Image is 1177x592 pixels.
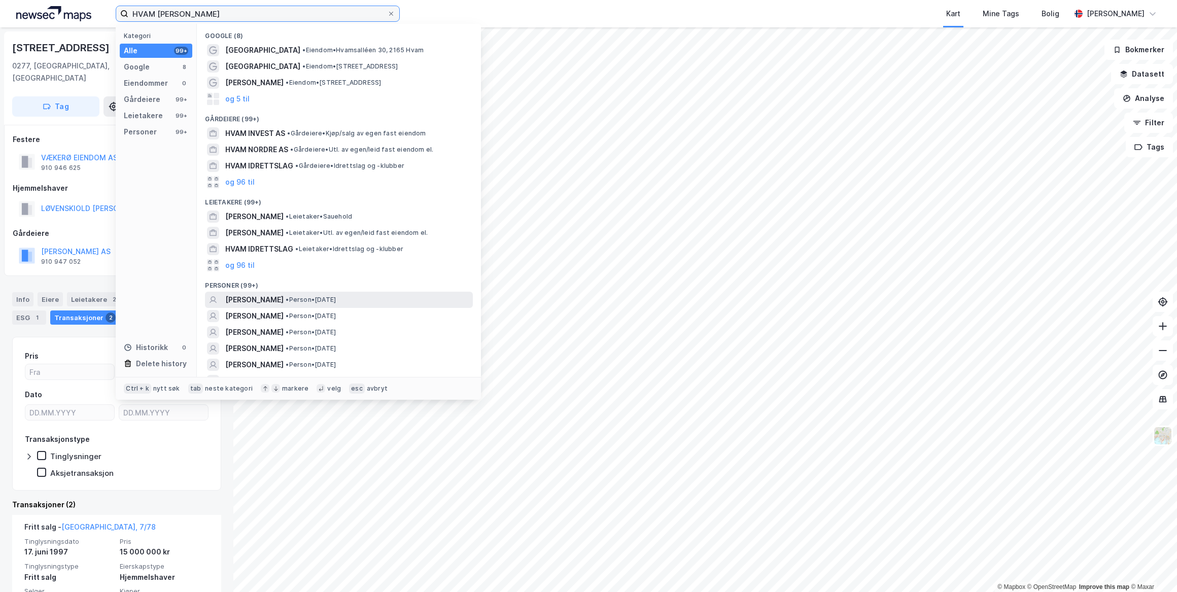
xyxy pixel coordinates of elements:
div: [PERSON_NAME] [1087,8,1145,20]
div: 8 [180,63,188,71]
span: Leietaker • Utl. av egen/leid fast eiendom el. [286,229,428,237]
span: • [286,361,289,368]
div: Delete history [136,358,187,370]
span: • [286,312,289,320]
span: Gårdeiere • Utl. av egen/leid fast eiendom el. [290,146,433,154]
div: Ctrl + k [124,384,151,394]
input: Søk på adresse, matrikkel, gårdeiere, leietakere eller personer [128,6,387,21]
span: Tinglysningstype [24,562,114,571]
span: • [287,129,290,137]
span: Leietaker • Sauehold [286,213,352,221]
button: Datasett [1111,64,1173,84]
span: [PERSON_NAME] [225,227,284,239]
div: Personer (99+) [197,273,481,292]
a: [GEOGRAPHIC_DATA], 7/78 [61,523,156,531]
span: Tinglysningsdato [24,537,114,546]
div: 2 [109,294,119,304]
span: Person • [DATE] [286,296,336,304]
div: Google [124,61,150,73]
span: Pris [120,537,209,546]
a: Improve this map [1079,583,1129,590]
div: 0 [180,343,188,352]
div: Transaksjoner [50,310,120,325]
div: avbryt [367,385,388,393]
span: [PERSON_NAME] [225,211,284,223]
div: 99+ [174,95,188,103]
div: Leietakere (99+) [197,190,481,208]
span: [PERSON_NAME] [225,294,284,306]
button: og 96 til [225,176,255,188]
div: Kart [946,8,960,20]
div: Tinglysninger [50,451,101,461]
iframe: Chat Widget [1126,543,1177,592]
span: [GEOGRAPHIC_DATA] [225,60,300,73]
span: HVAM IDRETTSLAG [225,243,293,255]
span: Gårdeiere • Idrettslag og -klubber [295,162,404,170]
div: neste kategori [205,385,253,393]
div: Personer [124,126,157,138]
button: Filter [1124,113,1173,133]
div: Hjemmelshaver [13,182,221,194]
input: DD.MM.YYYY [119,405,208,420]
span: HVAM IDRETTSLAG [225,160,293,172]
div: 99+ [174,112,188,120]
div: Mine Tags [983,8,1019,20]
div: Historikk [124,341,168,354]
div: Kategori [124,32,192,40]
span: HVAM INVEST AS [225,127,285,140]
img: logo.a4113a55bc3d86da70a041830d287a7e.svg [16,6,91,21]
span: HVAM NORDRE AS [225,144,288,156]
div: Gårdeiere (99+) [197,107,481,125]
span: • [290,146,293,153]
div: ESG [12,310,46,325]
div: 99+ [174,128,188,136]
span: Leietaker • Idrettslag og -klubber [295,245,403,253]
div: Info [12,292,33,306]
div: markere [282,385,308,393]
div: Transaksjoner (2) [12,499,221,511]
div: Kontrollprogram for chat [1126,543,1177,592]
span: • [286,79,289,86]
span: Person • [DATE] [286,312,336,320]
button: Tag [12,96,99,117]
span: [PERSON_NAME] [225,342,284,355]
div: [STREET_ADDRESS] [12,40,112,56]
div: Transaksjonstype [25,433,90,445]
div: 910 947 052 [41,258,81,266]
div: Fritt salg [24,571,114,583]
div: Gårdeiere [124,93,160,106]
div: Pris [25,350,39,362]
span: [PERSON_NAME] [225,326,284,338]
span: • [286,344,289,352]
span: [PERSON_NAME] [225,77,284,89]
span: Eiendom • [STREET_ADDRESS] [302,62,398,71]
div: esc [349,384,365,394]
div: 910 946 625 [41,164,81,172]
div: tab [188,384,203,394]
span: Eiendom • Hvamsalléen 30, 2165 Hvam [302,46,424,54]
span: [PERSON_NAME] [225,359,284,371]
span: • [286,213,289,220]
span: [PERSON_NAME] [225,375,284,387]
div: Fritt salg - [24,521,156,537]
div: Alle [124,45,137,57]
div: velg [327,385,341,393]
span: • [302,62,305,70]
span: Person • [DATE] [286,328,336,336]
div: 17. juni 1997 [24,546,114,558]
span: Gårdeiere • Kjøp/salg av egen fast eiendom [287,129,426,137]
div: 2 [106,312,116,323]
div: Google (8) [197,24,481,42]
div: 99+ [174,47,188,55]
div: Gårdeiere [13,227,221,239]
span: • [286,229,289,236]
div: Aksjetransaksjon [50,468,114,478]
div: Eiendommer [124,77,168,89]
span: Person • [DATE] [286,361,336,369]
div: Eiere [38,292,63,306]
span: • [295,245,298,253]
div: 1 [32,312,42,323]
div: nytt søk [153,385,180,393]
span: Person • [DATE] [286,344,336,353]
a: OpenStreetMap [1027,583,1077,590]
